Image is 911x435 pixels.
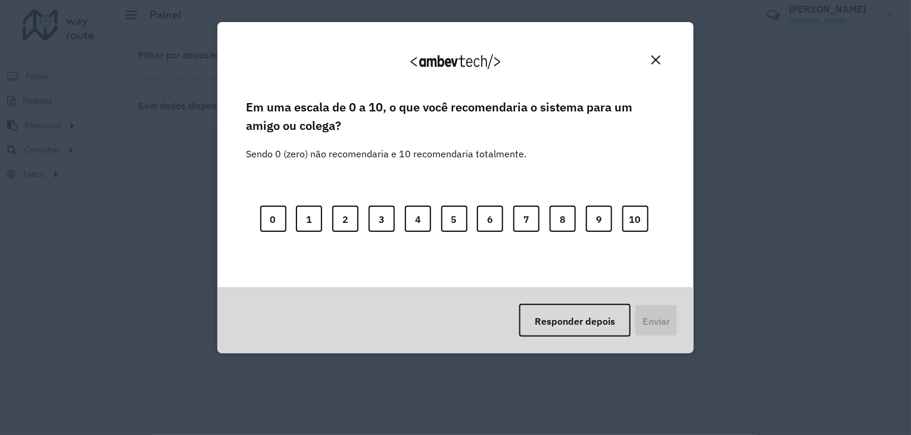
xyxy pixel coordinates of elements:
font: 7 [523,213,529,225]
button: 5 [441,206,467,232]
button: 0 [260,206,286,232]
font: 10 [629,213,641,225]
img: Fechar [651,55,660,64]
button: 6 [477,206,503,232]
font: 5 [451,213,457,225]
font: 1 [306,213,312,225]
font: Sendo 0 (zero) não recomendaria e 10 recomendaria totalmente. [246,148,526,160]
button: Fechar [647,51,665,69]
font: 8 [560,213,566,225]
button: 9 [586,206,612,232]
img: Logo Ambevtech [411,54,500,69]
font: 6 [487,213,493,225]
button: 1 [296,206,322,232]
button: 10 [622,206,648,232]
button: 3 [369,206,395,232]
button: 7 [513,206,539,232]
button: 4 [405,206,431,232]
button: Responder depois [519,304,631,337]
font: Em uma escala de 0 a 10, o que você recomendaria o sistema para um amigo ou colega? [246,99,632,133]
button: 2 [332,206,358,232]
font: Responder depois [535,315,615,327]
font: 2 [342,213,348,225]
font: 4 [415,213,421,225]
font: 9 [596,213,602,225]
font: 3 [379,213,385,225]
font: 0 [270,213,276,225]
button: 8 [550,206,576,232]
